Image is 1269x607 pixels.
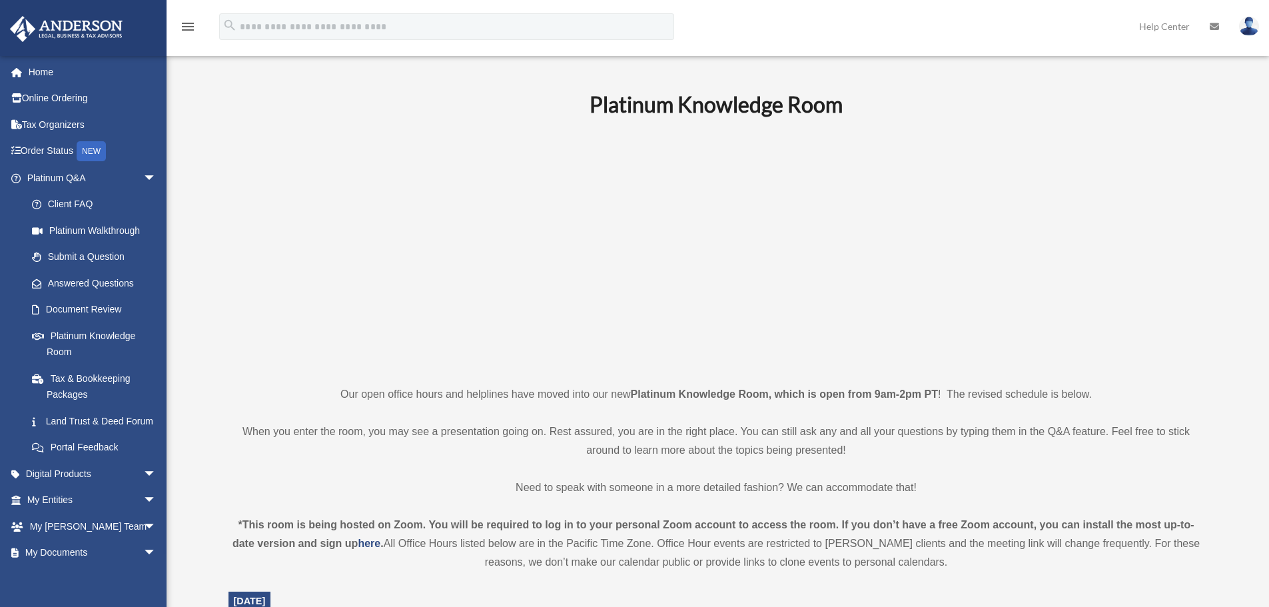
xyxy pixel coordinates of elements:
a: My Documentsarrow_drop_down [9,540,177,566]
div: All Office Hours listed below are in the Pacific Time Zone. Office Hour events are restricted to ... [228,516,1204,572]
p: Need to speak with someone in a more detailed fashion? We can accommodate that! [228,478,1204,497]
a: Platinum Knowledge Room [19,322,170,365]
i: search [222,18,237,33]
span: arrow_drop_down [143,487,170,514]
p: Our open office hours and helplines have moved into our new ! The revised schedule is below. [228,385,1204,404]
a: Answered Questions [19,270,177,297]
span: arrow_drop_down [143,540,170,567]
a: Order StatusNEW [9,138,177,165]
p: When you enter the room, you may see a presentation going on. Rest assured, you are in the right ... [228,422,1204,460]
iframe: 231110_Toby_KnowledgeRoom [516,135,916,360]
a: Client FAQ [19,191,177,218]
img: Anderson Advisors Platinum Portal [6,16,127,42]
span: arrow_drop_down [143,460,170,488]
span: arrow_drop_down [143,165,170,192]
a: menu [180,23,196,35]
a: Tax Organizers [9,111,177,138]
a: Home [9,59,177,85]
strong: Platinum Knowledge Room, which is open from 9am-2pm PT [631,388,938,400]
img: User Pic [1239,17,1259,36]
a: My Entitiesarrow_drop_down [9,487,177,514]
a: Portal Feedback [19,434,177,461]
a: Online Ordering [9,85,177,112]
strong: . [380,538,383,549]
a: Land Trust & Deed Forum [19,408,177,434]
a: Document Review [19,297,177,323]
a: My [PERSON_NAME] Teamarrow_drop_down [9,513,177,540]
a: Tax & Bookkeeping Packages [19,365,177,408]
a: Submit a Question [19,244,177,271]
div: NEW [77,141,106,161]
a: Platinum Q&Aarrow_drop_down [9,165,177,191]
b: Platinum Knowledge Room [590,91,843,117]
span: [DATE] [234,596,266,606]
strong: *This room is being hosted on Zoom. You will be required to log in to your personal Zoom account ... [232,519,1194,549]
a: here [358,538,380,549]
a: Digital Productsarrow_drop_down [9,460,177,487]
a: Platinum Walkthrough [19,217,177,244]
span: arrow_drop_down [143,513,170,540]
i: menu [180,19,196,35]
